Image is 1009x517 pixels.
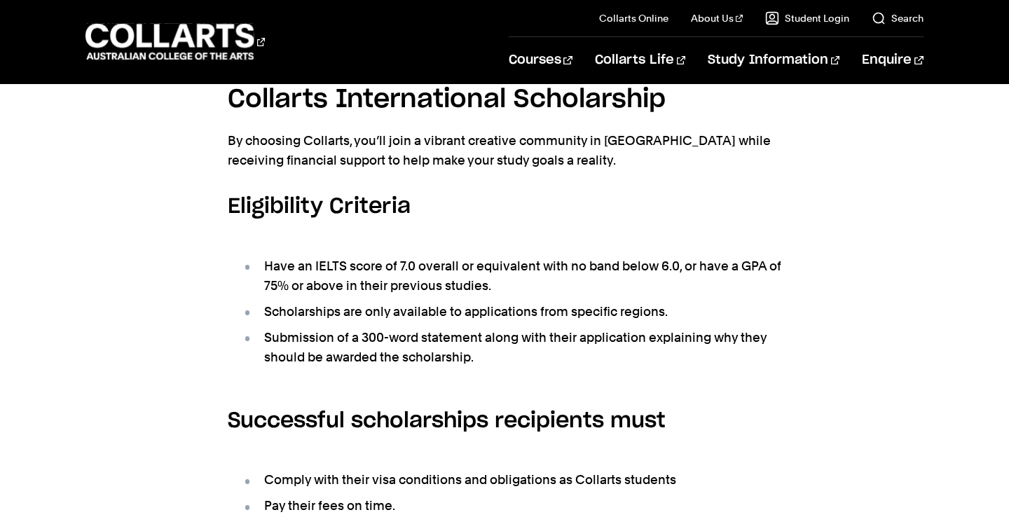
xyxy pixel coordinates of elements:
p: By choosing Collarts, you’ll join a vibrant creative community in [GEOGRAPHIC_DATA] while receivi... [228,131,781,170]
li: Pay their fees on time. [242,496,781,516]
div: Go to homepage [85,22,265,62]
a: Study Information [708,37,839,83]
a: Courses [509,37,572,83]
a: Enquire [862,37,923,83]
li: Submission of a 300-word statement along with their application explaining why they should be awa... [242,328,781,367]
a: About Us [691,11,743,25]
li: Have an IELTS score of 7.0 overall or equivalent with no band below 6.0, or have a GPA of 75% or ... [242,256,781,296]
h5: Eligibility Criteria [228,191,781,223]
li: Comply with their visa conditions and obligations as Collarts students [242,470,781,490]
h5: Successful scholarships recipients must [228,406,781,437]
a: Collarts Online [599,11,668,25]
a: Collarts Life [595,37,685,83]
a: Student Login [765,11,849,25]
h4: Collarts International Scholarship [228,81,781,118]
a: Search [872,11,924,25]
li: Scholarships are only available to applications from specific regions. [242,302,781,322]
